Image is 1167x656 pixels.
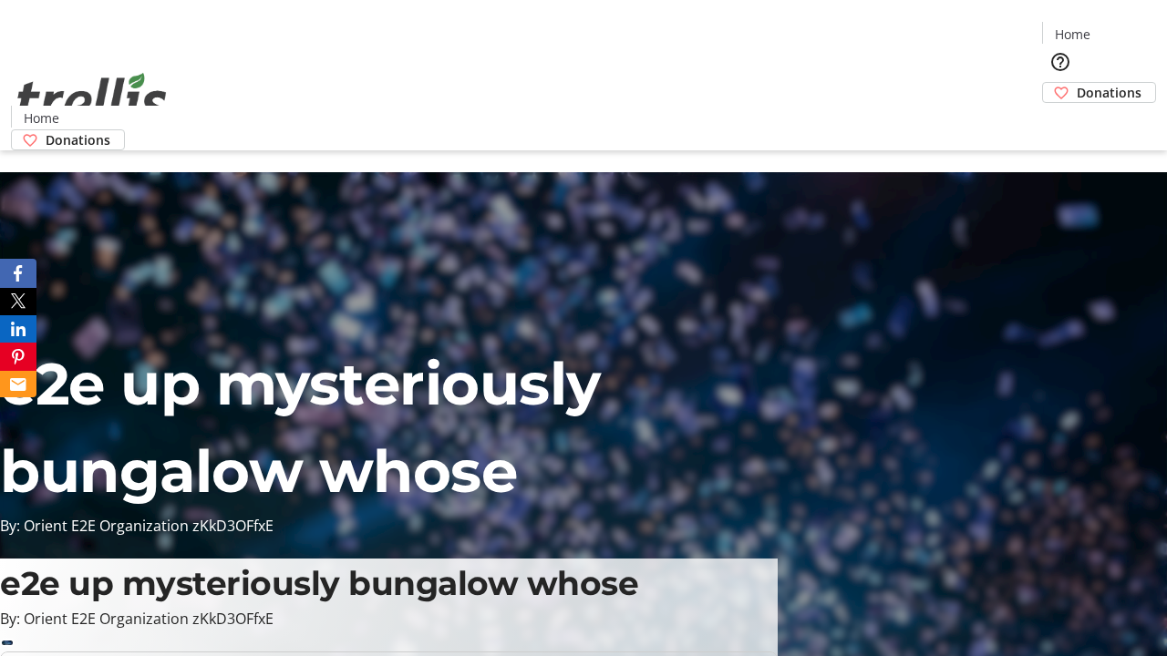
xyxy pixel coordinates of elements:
[11,129,125,150] a: Donations
[24,108,59,128] span: Home
[1042,44,1079,80] button: Help
[1042,82,1156,103] a: Donations
[12,108,70,128] a: Home
[1042,103,1079,139] button: Cart
[1077,83,1141,102] span: Donations
[46,130,110,149] span: Donations
[1043,25,1101,44] a: Home
[11,53,173,144] img: Orient E2E Organization zKkD3OFfxE's Logo
[1055,25,1090,44] span: Home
